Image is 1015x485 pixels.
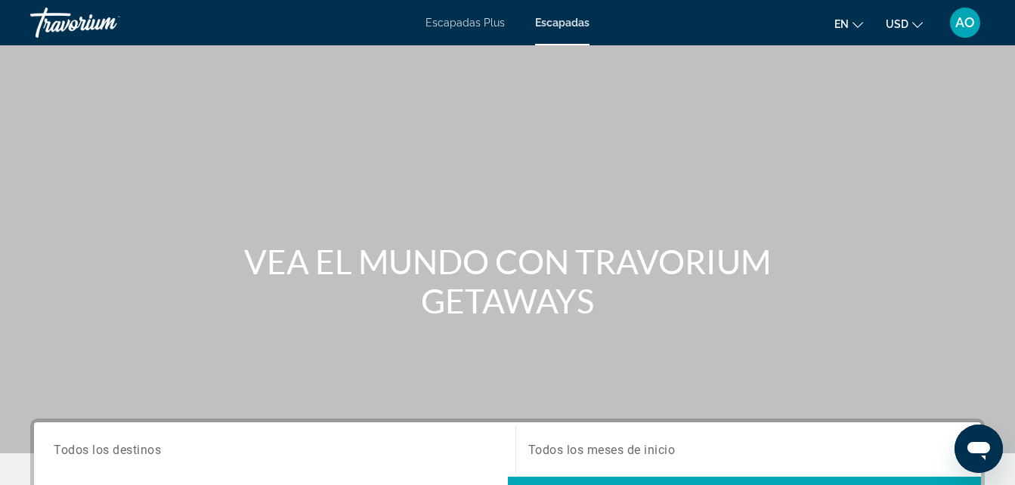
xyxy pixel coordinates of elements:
[945,7,985,39] button: Menú de usuario
[425,17,505,29] a: Escapadas Plus
[224,242,791,320] h1: VEA EL MUNDO CON TRAVORIUM GETAWAYS
[528,443,676,457] span: Todos los meses de inicio
[834,13,863,35] button: Cambiar idioma
[30,3,181,42] a: Travorium
[955,425,1003,473] iframe: Botón para iniciar la ventana de mensajería
[54,442,161,456] span: Todos los destinos
[886,18,908,30] span: USD
[834,18,849,30] span: en
[886,13,923,35] button: Cambiar moneda
[955,15,975,30] span: AO
[535,17,590,29] a: Escapadas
